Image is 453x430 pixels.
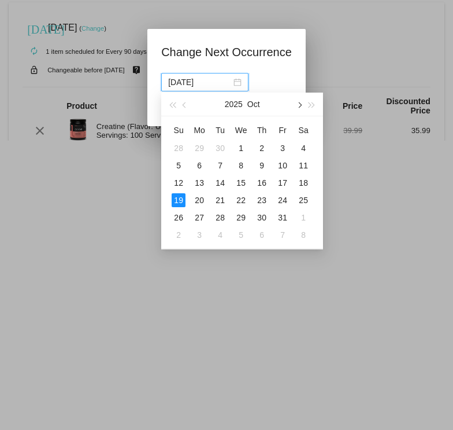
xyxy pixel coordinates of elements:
td: 10/7/2025 [210,157,231,174]
button: 2025 [225,93,243,116]
td: 10/27/2025 [189,209,210,226]
div: 4 [296,141,310,155]
td: 9/30/2025 [210,139,231,157]
div: 7 [276,228,289,242]
div: 3 [276,141,289,155]
td: 10/30/2025 [251,209,272,226]
div: 6 [255,228,269,242]
div: 29 [192,141,206,155]
div: 8 [234,159,248,172]
button: Last year (Control + left) [166,93,179,116]
td: 11/4/2025 [210,226,231,244]
div: 11 [296,159,310,172]
div: 30 [255,211,269,225]
th: Sun [168,121,189,139]
div: 25 [296,193,310,207]
td: 10/20/2025 [189,192,210,209]
div: 12 [172,176,185,190]
div: 6 [192,159,206,172]
td: 10/24/2025 [272,192,293,209]
div: 7 [213,159,227,172]
td: 10/25/2025 [293,192,314,209]
td: 11/1/2025 [293,209,314,226]
div: 22 [234,193,248,207]
div: 28 [213,211,227,225]
td: 10/5/2025 [168,157,189,174]
div: 13 [192,176,206,190]
td: 10/26/2025 [168,209,189,226]
div: 2 [255,141,269,155]
button: Previous month (PageUp) [179,93,192,116]
td: 11/8/2025 [293,226,314,244]
div: 8 [296,228,310,242]
td: 10/3/2025 [272,139,293,157]
h1: Change Next Occurrence [161,43,292,61]
td: 10/14/2025 [210,174,231,192]
td: 10/23/2025 [251,192,272,209]
td: 10/1/2025 [231,139,251,157]
td: 10/12/2025 [168,174,189,192]
td: 10/15/2025 [231,174,251,192]
td: 10/29/2025 [231,209,251,226]
th: Fri [272,121,293,139]
div: 30 [213,141,227,155]
th: Tue [210,121,231,139]
td: 11/2/2025 [168,226,189,244]
td: 10/10/2025 [272,157,293,174]
div: 29 [234,211,248,225]
div: 16 [255,176,269,190]
td: 10/8/2025 [231,157,251,174]
input: Select date [168,76,231,89]
td: 10/19/2025 [168,192,189,209]
div: 1 [296,211,310,225]
div: 9 [255,159,269,172]
button: Next month (PageDown) [292,93,305,116]
td: 9/28/2025 [168,139,189,157]
th: Wed [231,121,251,139]
td: 10/16/2025 [251,174,272,192]
div: 27 [192,211,206,225]
div: 28 [172,141,185,155]
div: 3 [192,228,206,242]
div: 10 [276,159,289,172]
td: 10/9/2025 [251,157,272,174]
div: 18 [296,176,310,190]
div: 14 [213,176,227,190]
div: 1 [234,141,248,155]
td: 10/13/2025 [189,174,210,192]
div: 24 [276,193,289,207]
td: 10/28/2025 [210,209,231,226]
td: 10/31/2025 [272,209,293,226]
div: 2 [172,228,185,242]
div: 20 [192,193,206,207]
td: 10/18/2025 [293,174,314,192]
div: 15 [234,176,248,190]
div: 26 [172,211,185,225]
td: 10/6/2025 [189,157,210,174]
td: 11/5/2025 [231,226,251,244]
div: 21 [213,193,227,207]
div: 31 [276,211,289,225]
td: 10/17/2025 [272,174,293,192]
div: 5 [172,159,185,172]
button: Oct [247,93,260,116]
td: 11/6/2025 [251,226,272,244]
td: 10/11/2025 [293,157,314,174]
td: 11/7/2025 [272,226,293,244]
th: Mon [189,121,210,139]
div: 5 [234,228,248,242]
td: 10/4/2025 [293,139,314,157]
td: 10/21/2025 [210,192,231,209]
div: 23 [255,193,269,207]
th: Sat [293,121,314,139]
td: 9/29/2025 [189,139,210,157]
th: Thu [251,121,272,139]
div: 19 [172,193,185,207]
td: 10/2/2025 [251,139,272,157]
button: Next year (Control + right) [306,93,318,116]
td: 10/22/2025 [231,192,251,209]
div: 4 [213,228,227,242]
div: 17 [276,176,289,190]
td: 11/3/2025 [189,226,210,244]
